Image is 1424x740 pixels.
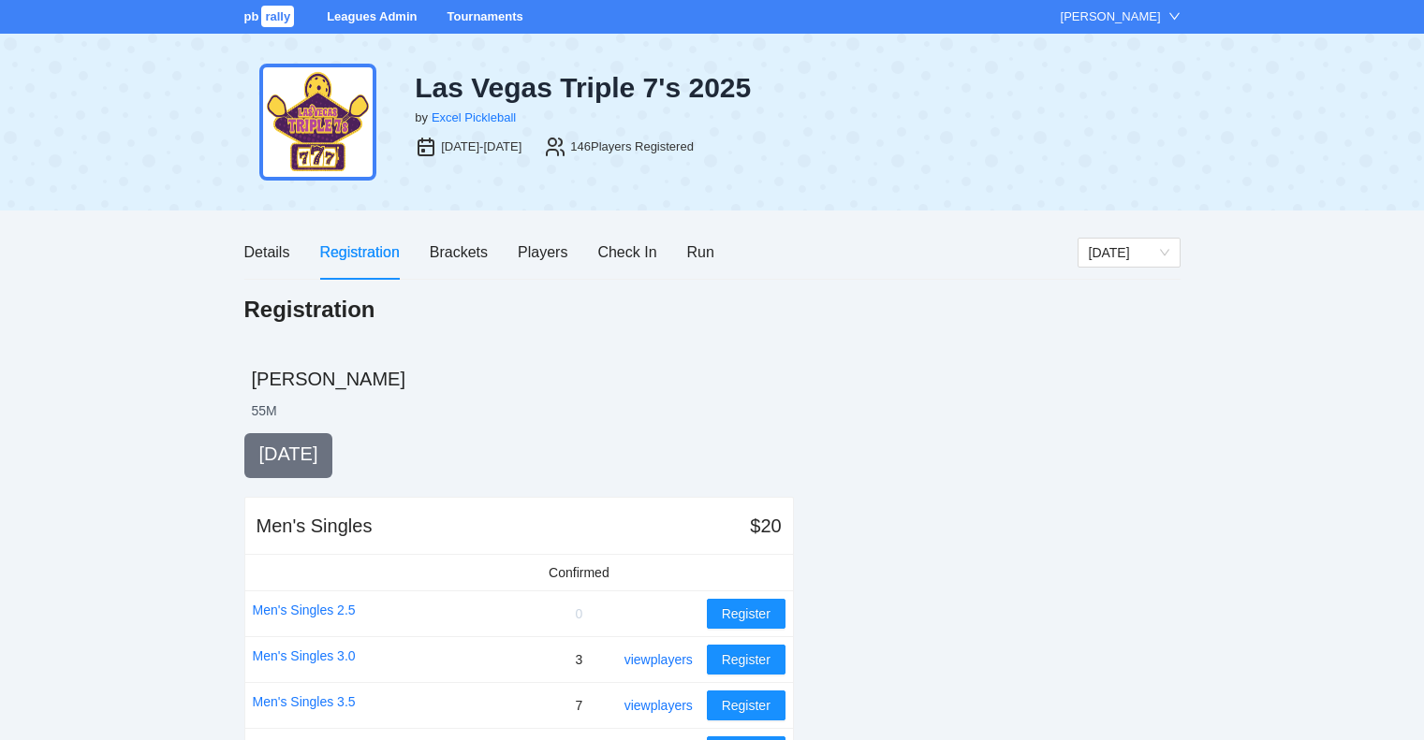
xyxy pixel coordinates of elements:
a: pbrally [244,9,298,23]
div: Men's Singles [257,513,373,539]
div: by [415,109,428,127]
td: 7 [541,682,617,728]
a: view players [624,698,693,713]
span: Register [722,603,771,624]
div: Players [518,240,567,264]
div: Registration [319,240,399,264]
button: Register [707,645,785,675]
td: 3 [541,636,617,682]
li: 55 M [252,401,277,420]
td: Confirmed [541,555,617,591]
span: Friday [1089,239,1169,267]
div: Brackets [430,240,488,264]
span: [DATE] [259,443,318,464]
div: [DATE]-[DATE] [441,138,521,156]
a: Men's Singles 3.0 [253,646,356,666]
button: Register [707,690,785,720]
h2: [PERSON_NAME] [252,366,1181,392]
span: 0 [575,606,582,621]
img: tiple-sevens-24.png [259,64,376,181]
a: Excel Pickleball [432,110,516,124]
a: Men's Singles 3.5 [253,691,356,712]
div: $20 [750,513,781,539]
div: Run [687,240,714,264]
button: Register [707,599,785,629]
a: view players [624,652,693,667]
div: [PERSON_NAME] [1061,7,1161,26]
h1: Registration [244,295,375,325]
a: Tournaments [447,9,522,23]
a: Leagues Admin [327,9,417,23]
div: Details [244,240,290,264]
span: Register [722,649,771,670]
div: 146 Players Registered [570,138,694,156]
span: rally [261,6,294,27]
a: Men's Singles 2.5 [253,600,356,620]
div: Check In [597,240,656,264]
span: pb [244,9,259,23]
span: down [1168,10,1181,22]
span: Register [722,695,771,716]
div: Las Vegas Triple 7's 2025 [415,71,853,105]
